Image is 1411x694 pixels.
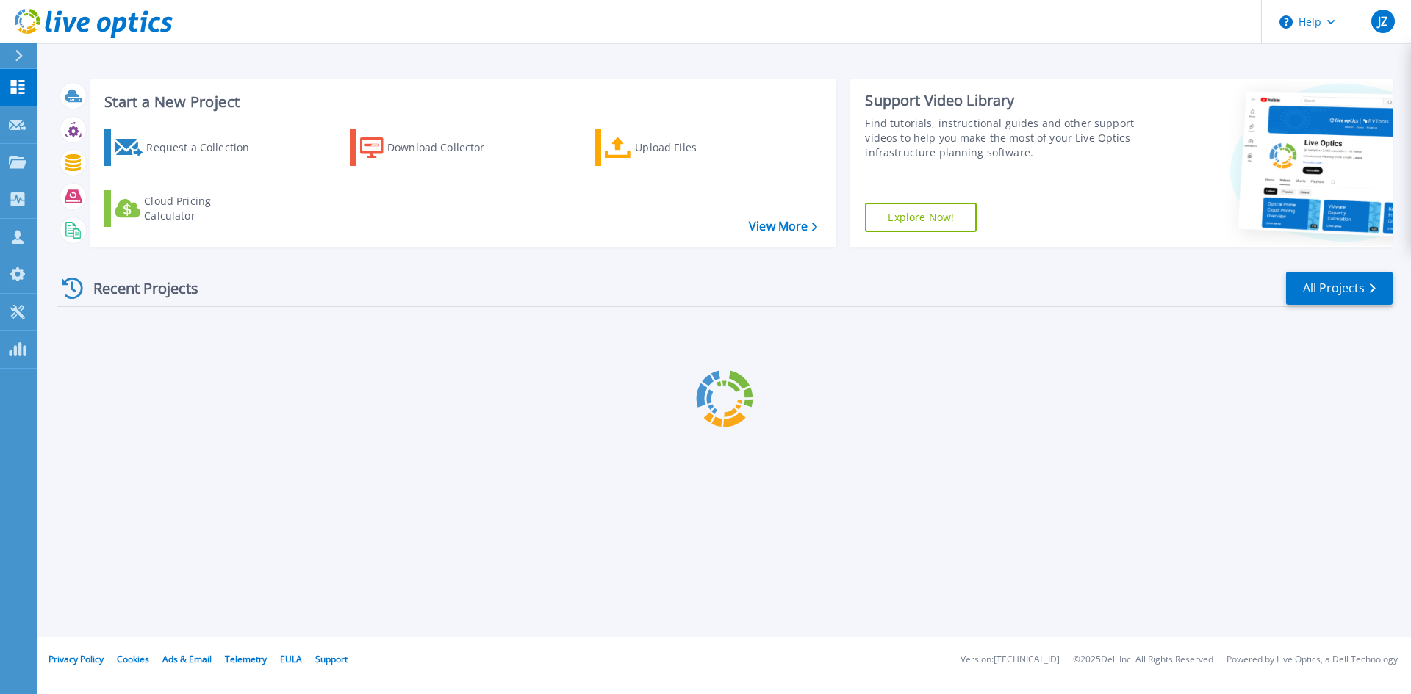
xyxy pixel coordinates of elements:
h3: Start a New Project [104,94,817,110]
div: Upload Files [635,133,753,162]
a: Cloud Pricing Calculator [104,190,268,227]
div: Recent Projects [57,270,218,306]
a: Download Collector [350,129,514,166]
a: Cookies [117,653,149,665]
div: Request a Collection [146,133,264,162]
a: All Projects [1286,272,1393,305]
a: Privacy Policy [49,653,104,665]
a: Explore Now! [865,203,977,232]
a: EULA [280,653,302,665]
div: Cloud Pricing Calculator [144,194,262,223]
div: Find tutorials, instructional guides and other support videos to help you make the most of your L... [865,116,1141,160]
span: JZ [1378,15,1387,27]
li: Powered by Live Optics, a Dell Technology [1227,655,1398,665]
li: Version: [TECHNICAL_ID] [961,655,1060,665]
div: Download Collector [387,133,505,162]
a: Request a Collection [104,129,268,166]
div: Support Video Library [865,91,1141,110]
a: Upload Files [595,129,758,166]
a: View More [749,220,817,234]
a: Telemetry [225,653,267,665]
li: © 2025 Dell Inc. All Rights Reserved [1073,655,1213,665]
a: Support [315,653,348,665]
a: Ads & Email [162,653,212,665]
